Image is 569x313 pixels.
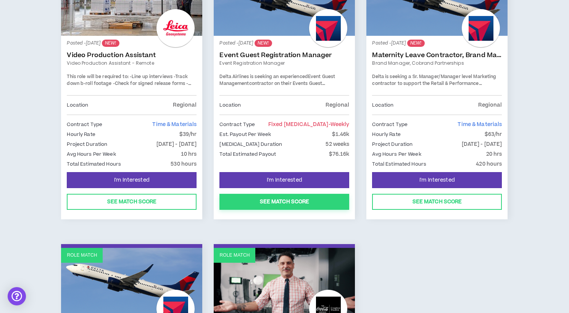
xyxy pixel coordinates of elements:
span: This role will be required to: [67,73,128,80]
p: Regional [478,101,502,109]
a: Event Guest Registration Manager [219,51,349,59]
p: Total Estimated Hours [67,160,121,168]
button: I'm Interested [372,172,502,188]
span: I'm Interested [419,177,455,184]
a: Video Production Assistant [67,51,197,59]
sup: NEW! [255,40,272,47]
p: Total Estimated Payout [219,150,276,158]
p: 420 hours [476,160,502,168]
button: See Match Score [67,194,197,210]
p: Avg Hours Per Week [67,150,116,158]
span: Fixed [MEDICAL_DATA] [268,121,350,128]
span: Time & Materials [152,121,197,128]
p: 530 hours [171,160,197,168]
p: 10 hrs [181,150,197,158]
button: I'm Interested [67,172,197,188]
p: 52 weeks [326,140,349,149]
a: Maternity Leave Contractor, Brand Marketing Manager (Cobrand Partnerships) [372,51,502,59]
div: Open Intercom Messenger [8,287,26,305]
span: Time & Materials [458,121,502,128]
span: Delta is seeking a Sr. Manager/Manager level Marketing contractor to support the Retail & Perform... [372,73,496,100]
p: Role Match [67,252,97,259]
span: contractor on their Events Guest Management team. This a 40hrs/week position with 3 days in the o... [219,80,338,100]
span: I'm Interested [267,177,302,184]
p: $39/hr [179,130,197,139]
p: Location [219,101,241,109]
p: Hourly Rate [372,130,400,139]
p: Location [372,101,393,109]
p: Avg Hours Per Week [372,150,421,158]
p: Contract Type [67,120,102,129]
span: I'm Interested [114,177,150,184]
span: - weekly [329,121,350,128]
p: Project Duration [372,140,413,149]
p: Role Match [219,252,250,259]
p: Posted - [DATE] [372,40,502,47]
p: Regional [326,101,349,109]
p: [DATE] - [DATE] [156,140,197,149]
span: -Track down b-roll footage [67,73,187,87]
sup: NEW! [102,40,119,47]
p: Total Estimated Hours [372,160,426,168]
p: $76.16k [329,150,350,158]
span: -Keep projects up to date in Wrike. [67,80,191,94]
p: Posted - [DATE] [67,40,197,47]
p: $63/hr [485,130,502,139]
p: [MEDICAL_DATA] Duration [219,140,282,149]
p: Project Duration [67,140,107,149]
p: Regional [173,101,197,109]
p: [DATE] - [DATE] [462,140,502,149]
p: Posted - [DATE] [219,40,349,47]
p: Contract Type [219,120,255,129]
button: I'm Interested [219,172,349,188]
button: See Match Score [219,194,349,210]
p: $1.46k [332,130,350,139]
span: Delta Airlines is seeking an experienced [219,73,308,80]
span: -Line up interviews [130,73,172,80]
a: Event Registration Manager [219,60,349,67]
a: Video Production Assistant - Remote [67,60,197,67]
p: Hourly Rate [67,130,95,139]
p: Contract Type [372,120,408,129]
strong: Event Guest Management [219,73,335,87]
p: 20 hrs [486,150,502,158]
a: Brand Manager, Cobrand Partnerships [372,60,502,67]
button: See Match Score [372,194,502,210]
p: Est. Payout Per Week [219,130,271,139]
sup: NEW! [407,40,424,47]
span: -Check for signed release forms [113,80,185,87]
p: Location [67,101,88,109]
